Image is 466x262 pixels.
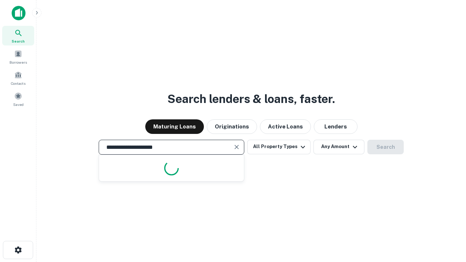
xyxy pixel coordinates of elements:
[232,142,242,152] button: Clear
[430,204,466,239] iframe: Chat Widget
[2,47,34,67] a: Borrowers
[167,90,335,108] h3: Search lenders & loans, faster.
[9,59,27,65] span: Borrowers
[247,140,311,154] button: All Property Types
[2,26,34,45] a: Search
[2,89,34,109] a: Saved
[260,119,311,134] button: Active Loans
[12,6,25,20] img: capitalize-icon.png
[207,119,257,134] button: Originations
[145,119,204,134] button: Maturing Loans
[12,38,25,44] span: Search
[313,140,364,154] button: Any Amount
[11,80,25,86] span: Contacts
[314,119,358,134] button: Lenders
[2,68,34,88] a: Contacts
[13,102,24,107] span: Saved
